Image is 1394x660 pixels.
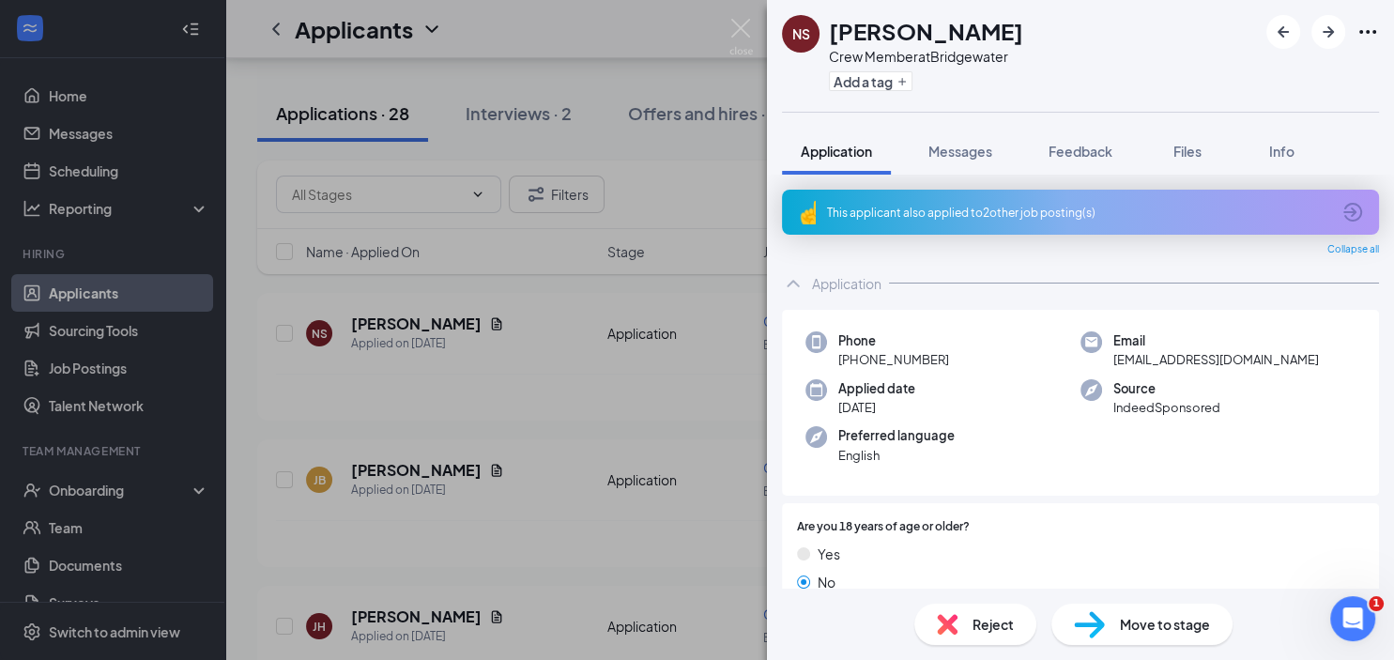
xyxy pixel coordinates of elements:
[1269,143,1294,160] span: Info
[1113,331,1319,350] span: Email
[1272,21,1294,43] svg: ArrowLeftNew
[1369,596,1384,611] span: 1
[1049,143,1112,160] span: Feedback
[818,572,835,592] span: No
[973,614,1014,635] span: Reject
[827,205,1330,221] div: This applicant also applied to 2 other job posting(s)
[1113,350,1319,369] span: [EMAIL_ADDRESS][DOMAIN_NAME]
[812,274,881,293] div: Application
[1113,398,1220,417] span: IndeedSponsored
[1317,21,1340,43] svg: ArrowRight
[782,272,804,295] svg: ChevronUp
[838,379,915,398] span: Applied date
[838,350,949,369] span: [PHONE_NUMBER]
[829,47,1023,66] div: Crew Member at Bridgewater
[1330,596,1375,641] iframe: Intercom live chat
[1120,614,1210,635] span: Move to stage
[797,518,970,536] span: Are you 18 years of age or older?
[1266,15,1300,49] button: ArrowLeftNew
[838,446,955,465] span: English
[792,24,810,43] div: NS
[1327,242,1379,257] span: Collapse all
[1113,379,1220,398] span: Source
[896,76,908,87] svg: Plus
[838,426,955,445] span: Preferred language
[1173,143,1202,160] span: Files
[829,15,1023,47] h1: [PERSON_NAME]
[1311,15,1345,49] button: ArrowRight
[838,331,949,350] span: Phone
[818,544,840,564] span: Yes
[829,71,912,91] button: PlusAdd a tag
[801,143,872,160] span: Application
[928,143,992,160] span: Messages
[1341,201,1364,223] svg: ArrowCircle
[838,398,915,417] span: [DATE]
[1356,21,1379,43] svg: Ellipses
